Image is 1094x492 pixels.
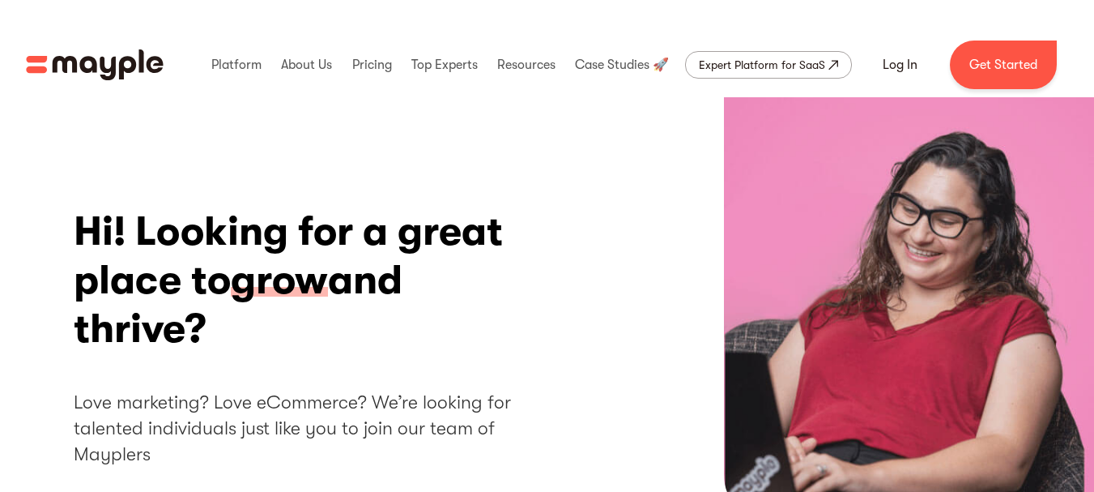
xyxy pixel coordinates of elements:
div: Pricing [348,39,396,91]
a: Log In [863,45,937,84]
h2: Love marketing? Love eCommerce? We’re looking for talented individuals just like you to join our ... [74,390,522,468]
a: Expert Platform for SaaS [685,51,852,79]
img: Mayple logo [26,49,164,80]
a: Get Started [950,41,1057,89]
span: grow [231,256,328,306]
div: Platform [207,39,266,91]
div: Resources [493,39,560,91]
a: home [26,49,164,80]
div: About Us [277,39,336,91]
div: Top Experts [407,39,482,91]
h1: Hi! Looking for a great place to and thrive? [74,207,522,353]
div: Expert Platform for SaaS [699,55,825,75]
